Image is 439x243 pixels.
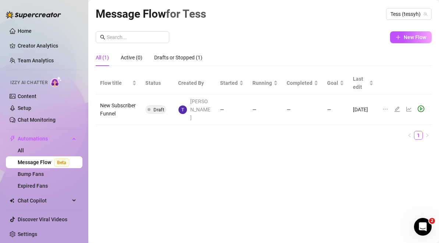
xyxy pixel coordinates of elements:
[323,94,348,125] td: —
[50,76,62,87] img: AI Chatter
[10,136,15,142] span: thunderbolt
[405,131,414,140] button: left
[348,72,378,94] th: Last edit
[141,72,174,94] th: Status
[414,131,422,139] a: 1
[6,11,61,18] img: logo-BBDzfeDw.svg
[18,93,36,99] a: Content
[382,106,388,112] span: ellipsis
[190,97,211,122] span: [PERSON_NAME]
[404,34,426,40] span: New Flow
[10,198,14,203] img: Chat Copilot
[282,94,323,125] td: —
[100,35,105,40] span: search
[154,53,202,62] div: Drafts or Stopped (1)
[96,5,206,22] article: Message Flow
[18,117,56,123] a: Chat Monitoring
[18,183,48,189] a: Expired Fans
[287,79,312,87] span: Completed
[96,72,141,94] th: Flow title
[18,195,70,206] span: Chat Copilot
[414,218,432,236] iframe: Intercom live chat
[248,72,282,94] th: Running
[18,105,31,111] a: Setup
[216,72,248,94] th: Started
[107,33,165,41] input: Search...
[18,171,44,177] a: Bump Fans
[10,79,47,86] span: Izzy AI Chatter
[414,131,423,140] li: 1
[96,53,109,62] div: All (1)
[153,107,164,112] span: Draft
[327,79,338,87] span: Goal
[18,28,32,34] a: Home
[96,94,141,125] td: New Subscriber Funnel
[390,31,432,43] button: New Flow
[348,94,378,125] td: [DATE]
[220,79,238,87] span: Started
[407,133,412,138] span: left
[423,12,428,16] span: team
[248,94,282,125] td: —
[425,133,429,138] span: right
[396,35,401,40] span: plus
[18,159,72,165] a: Message FlowBeta
[174,72,216,94] th: Created By
[423,131,432,140] button: right
[216,94,248,125] td: —
[423,131,432,140] li: Next Page
[394,106,400,112] span: edit
[100,79,131,87] span: Flow title
[178,105,187,114] img: Tess Homann
[54,159,69,167] span: Beta
[18,133,70,145] span: Automations
[18,216,67,222] a: Discover Viral Videos
[252,79,272,87] span: Running
[323,72,348,94] th: Goal
[406,106,412,112] span: line-chart
[18,147,24,153] a: All
[18,231,37,237] a: Settings
[18,58,54,63] a: Team Analytics
[418,105,424,112] span: play-circle
[18,40,77,52] a: Creator Analytics
[121,53,142,62] div: Active (0)
[353,75,368,91] span: Last edit
[282,72,323,94] th: Completed
[405,131,414,140] li: Previous Page
[390,8,427,20] span: Tess (tessyh)
[429,218,435,224] span: 2
[166,7,206,20] span: for Tess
